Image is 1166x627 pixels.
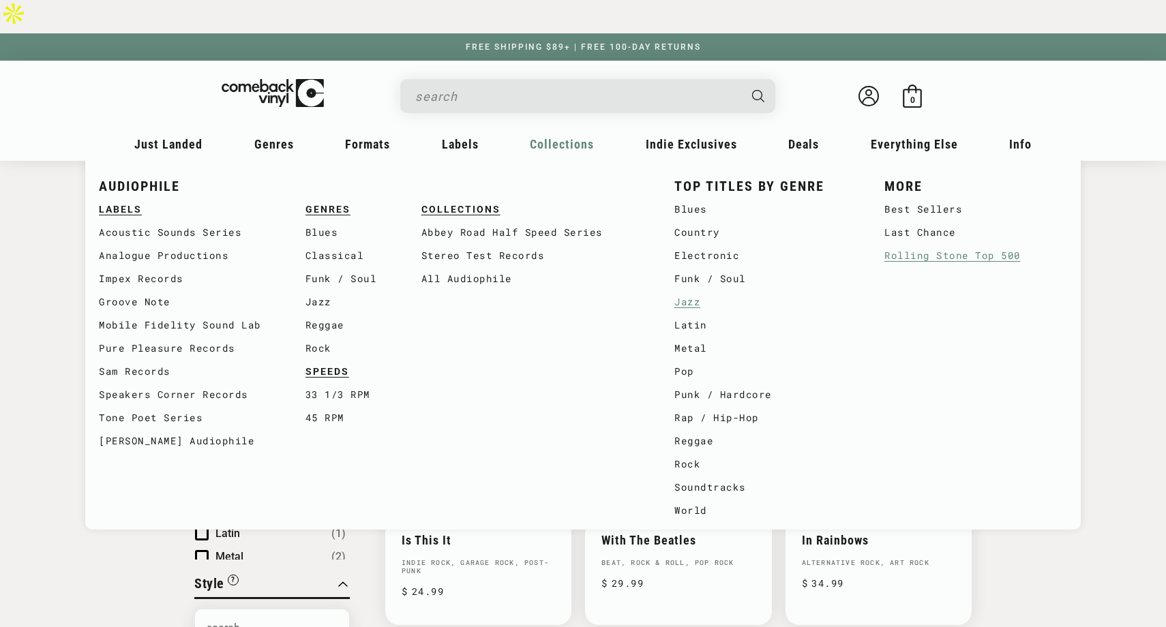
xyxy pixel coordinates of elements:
a: Classical [305,244,421,267]
a: Funk / Soul [674,267,857,290]
span: Number of products: (1) [331,525,346,542]
span: Metal [215,550,243,563]
span: Latin [215,527,240,540]
a: Pure Pleasure Records [99,337,305,360]
a: Tone Poet Series [99,406,305,429]
input: When autocomplete results are available use up and down arrows to review and enter to select [415,82,738,110]
a: 45 RPM [305,406,421,429]
span: Style [194,575,224,592]
a: With The Beatles [601,533,755,547]
span: Collections [530,137,594,151]
a: Punk / Hardcore [674,383,857,406]
span: Deals [788,137,819,151]
a: Rap / Hip-Hop [674,406,857,429]
a: Reggae [674,429,857,453]
a: Speakers Corner Records [99,383,305,406]
button: Filter by Style [194,573,239,597]
a: Analogue Productions [99,244,305,267]
a: Soundtracks [674,476,857,499]
a: Blues [305,221,421,244]
a: World [674,499,857,522]
a: Country [674,221,857,244]
a: Stereo Test Records [421,244,647,267]
div: Search [400,79,775,113]
span: Genres [254,137,294,151]
a: Last Chance [884,221,1067,244]
a: FREE SHIPPING $89+ | FREE 100-DAY RETURNS [452,42,715,52]
a: Blues [674,198,857,221]
a: 33 1/3 RPM [305,383,421,406]
a: Is This It [402,533,555,547]
a: Sam Records [99,360,305,383]
span: Formats [345,137,390,151]
span: Indie Exclusives [646,137,737,151]
a: Mobile Fidelity Sound Lab [99,313,305,337]
a: Funk / Soul [305,267,421,290]
a: Rock [674,453,857,476]
span: 0 [910,95,915,105]
a: All Audiophile [421,267,647,290]
span: Labels [442,137,479,151]
span: Info [1009,137,1032,151]
a: Jazz [674,290,857,313]
a: Electronic [674,244,857,267]
a: Pop [674,360,857,383]
a: Acoustic Sounds Series [99,221,305,244]
a: Metal [674,337,857,360]
a: Impex Records [99,267,305,290]
span: Just Landed [134,137,203,151]
span: Number of products: (2) [331,549,346,565]
span: Everything Else [871,137,958,151]
a: Abbey Road Half Speed Series [421,221,647,244]
a: Groove Note [99,290,305,313]
a: Reggae [305,313,421,337]
a: Latin [674,313,857,337]
a: AUDIOPHILE [99,175,647,198]
a: In Rainbows [802,533,955,547]
button: Search [741,79,777,113]
a: [PERSON_NAME] Audiophile [99,429,305,453]
a: Rolling Stone Top 500 [884,244,1067,267]
a: Best Sellers [884,198,1067,221]
a: Rock [305,337,421,360]
a: Jazz [305,290,421,313]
